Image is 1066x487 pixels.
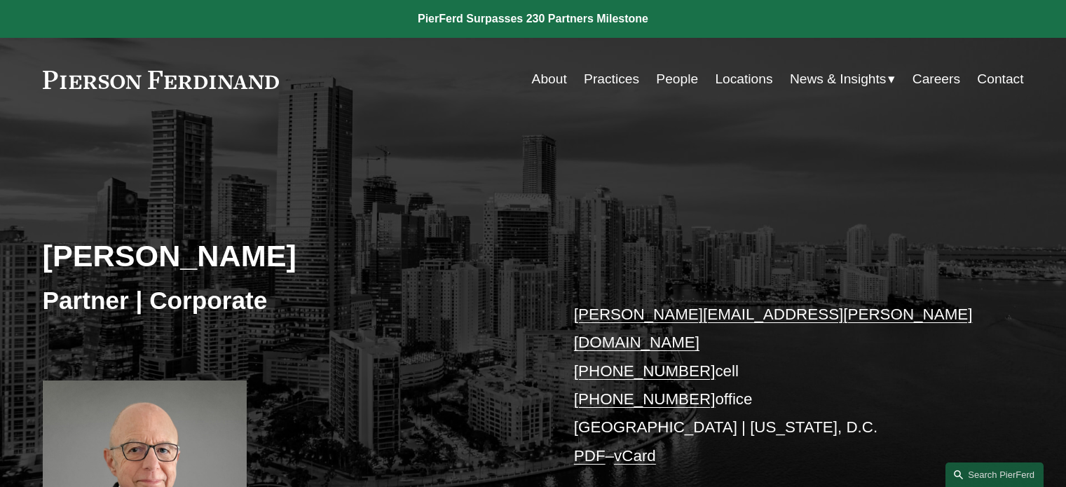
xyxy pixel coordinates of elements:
[574,447,606,465] a: PDF
[574,306,973,351] a: [PERSON_NAME][EMAIL_ADDRESS][PERSON_NAME][DOMAIN_NAME]
[43,238,533,274] h2: [PERSON_NAME]
[574,301,983,470] p: cell office [GEOGRAPHIC_DATA] | [US_STATE], D.C. –
[532,66,567,92] a: About
[977,66,1023,92] a: Contact
[584,66,639,92] a: Practices
[790,67,887,92] span: News & Insights
[574,390,716,408] a: [PHONE_NUMBER]
[945,462,1044,487] a: Search this site
[614,447,656,465] a: vCard
[574,362,716,380] a: [PHONE_NUMBER]
[43,285,533,316] h3: Partner | Corporate
[913,66,960,92] a: Careers
[656,66,698,92] a: People
[715,66,772,92] a: Locations
[790,66,896,92] a: folder dropdown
